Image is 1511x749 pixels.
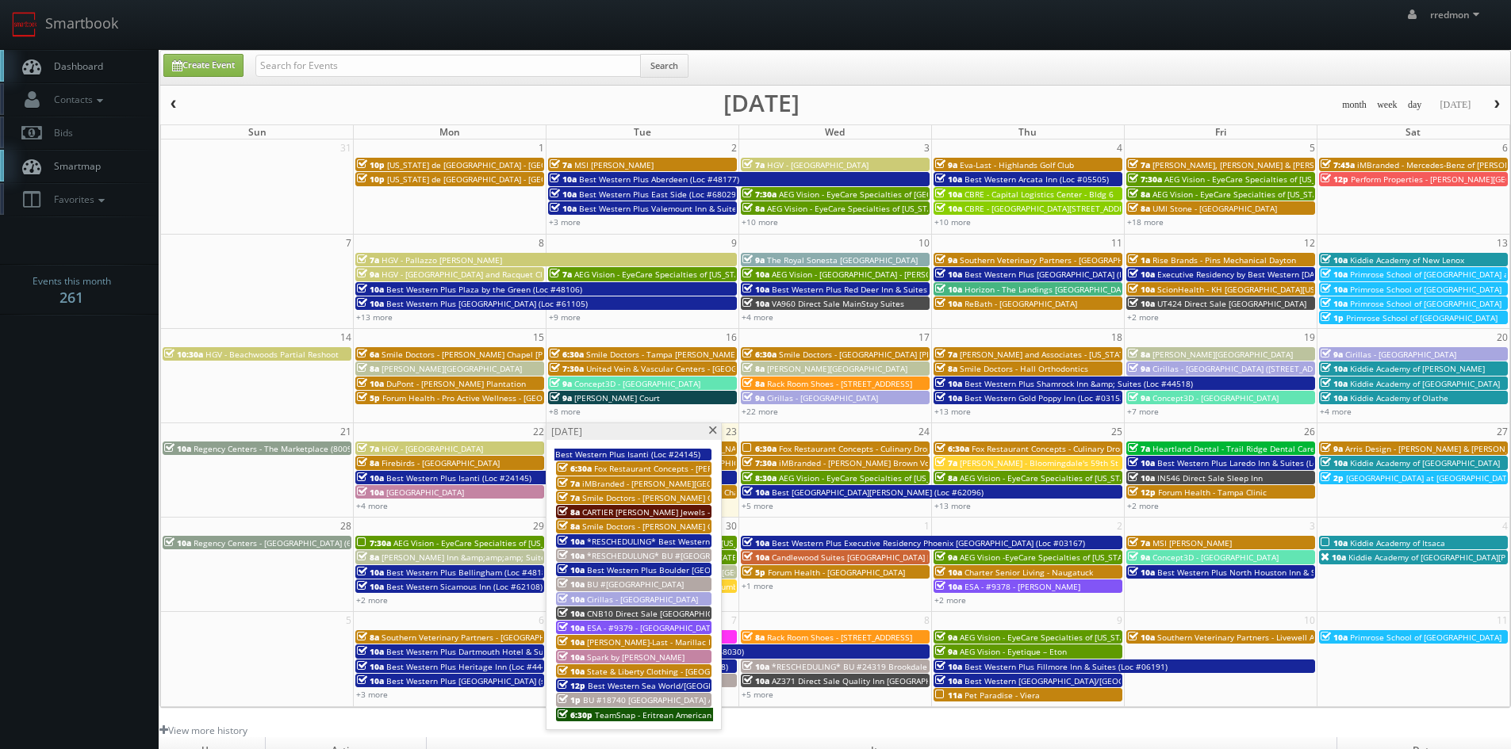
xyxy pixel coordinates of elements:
span: 10a [742,298,769,309]
a: +1 more [742,580,773,591]
span: Best Western Plus Isanti (Loc #24145) [386,472,531,483]
span: 10a [935,203,962,214]
span: CBRE - [GEOGRAPHIC_DATA][STREET_ADDRESS][GEOGRAPHIC_DATA] [965,203,1218,214]
span: 8a [1128,203,1150,214]
span: 10a [1128,632,1155,643]
span: 10a [357,567,384,578]
span: 10a [357,472,384,483]
span: 8a [742,378,765,389]
span: Best Western Plus North Houston Inn & Suites (Loc #44475) [1157,567,1386,578]
span: 8a [558,521,580,532]
span: 7a [558,478,580,489]
span: AEG Vision - EyeCare Specialties of [US_STATE] – [PERSON_NAME] Eye Care [960,632,1244,643]
span: 10a [935,392,962,403]
span: 5p [357,392,380,403]
span: 7a [558,492,580,503]
span: 9a [935,254,957,266]
a: +5 more [742,500,773,511]
span: 9a [742,254,765,266]
span: 6:30a [742,443,777,454]
span: 10a [1321,457,1348,468]
span: 10a [742,537,769,548]
span: 10a [558,579,585,590]
span: 9a [742,392,765,403]
span: Concept3D - [GEOGRAPHIC_DATA] [1152,392,1279,403]
span: Candlewood Suites [GEOGRAPHIC_DATA] [GEOGRAPHIC_DATA] [772,552,1005,563]
span: 10a [742,552,769,563]
span: Forum Health - Pro Active Wellness - [GEOGRAPHIC_DATA] [382,392,601,403]
span: 10a [1128,269,1155,280]
span: ScionHealth - KH [GEOGRAPHIC_DATA][US_STATE] [1157,284,1344,295]
a: +13 more [934,500,971,511]
a: +2 more [356,594,388,606]
span: Kiddie Academy of New Lenox [1350,254,1464,266]
span: AEG Vision - EyeCare Specialties of [US_STATE] – Drs. [PERSON_NAME] and [PERSON_NAME]-Ost and Ass... [960,472,1427,483]
span: 10a [558,652,585,663]
span: BU #[GEOGRAPHIC_DATA] [587,579,684,590]
span: 10a [357,675,384,686]
span: 6a [357,349,379,360]
span: 10a [357,298,384,309]
span: Southern Veterinary Partners - Livewell Animal Urgent Care of [GEOGRAPHIC_DATA] [1157,632,1474,643]
span: Contacts [46,93,107,106]
span: 7a [935,349,957,360]
span: 5p [742,567,765,578]
span: 10a [550,174,577,185]
span: 10a [1321,378,1348,389]
span: 10a [1321,269,1348,280]
span: HGV - [GEOGRAPHIC_DATA] and Racquet Club [382,269,552,280]
span: 8a [742,203,765,214]
span: AEG Vision - EyeCare Specialties of [US_STATE] - Carolina Family Vision [1152,189,1421,200]
span: Regency Centers - [GEOGRAPHIC_DATA] (63020) [194,537,373,548]
span: 9a [1128,552,1150,563]
span: Executive Residency by Best Western [DATE] (Loc #44764) [1157,269,1378,280]
span: [PERSON_NAME]-Last - Marillac Health Center [587,636,762,648]
span: Kiddie Academy of [PERSON_NAME] [1350,363,1485,374]
span: 10a [1321,298,1348,309]
span: 10a [1321,284,1348,295]
span: Best Western Plus Heritage Inn (Loc #44463) [386,661,558,672]
span: 10a [1321,537,1348,548]
span: Regency Centers - The Marketplace (80099) [194,443,359,454]
button: day [1402,95,1428,115]
a: +7 more [1127,406,1159,417]
span: 7:30a [357,537,391,548]
span: Cirillas - [GEOGRAPHIC_DATA] ([STREET_ADDRESS]) [1152,363,1342,374]
span: *RESCHEDULING* BU #24319 Brookdale [GEOGRAPHIC_DATA] [772,661,1007,672]
span: AEG Vision - EyeCare Specialties of [US_STATE] – [PERSON_NAME] Eye Clinic [586,537,873,548]
span: Smile Doctors - [GEOGRAPHIC_DATA] [PERSON_NAME] Orthodontics [779,349,1034,360]
span: DuPont - [PERSON_NAME] Plantation [386,378,526,389]
span: Primrose School of [GEOGRAPHIC_DATA] [1350,298,1501,309]
span: UT424 Direct Sale [GEOGRAPHIC_DATA] [1157,298,1306,309]
span: 8a [357,632,379,643]
span: Forum Health - Tampa Clinic [1158,487,1267,498]
span: 11a [935,690,962,701]
span: 9a [1128,392,1150,403]
span: 10a [935,378,962,389]
span: Best Western Sicamous Inn (Loc #62108) [386,581,543,592]
span: 1p [558,694,581,705]
span: 10a [164,537,191,548]
span: Primrose School of [GEOGRAPHIC_DATA] [1350,284,1501,295]
span: Dashboard [46,59,103,73]
span: 10a [357,661,384,672]
span: 10a [164,443,191,454]
span: 10a [558,608,585,619]
span: ESA - #9378 - [PERSON_NAME] [965,581,1080,592]
span: [PERSON_NAME] Inn &amp;amp;amp; Suites [PERSON_NAME] [382,552,615,563]
span: AZ371 Direct Sale Quality Inn [GEOGRAPHIC_DATA] [772,675,965,686]
a: +2 more [934,594,966,606]
span: 9a [357,269,379,280]
span: 12p [1128,487,1156,498]
span: Best Western Plus Valemount Inn & Suites (Loc #62120) [579,203,792,214]
span: IN546 Direct Sale Sleep Inn [1157,472,1263,483]
a: +2 more [1127,500,1159,511]
span: [GEOGRAPHIC_DATA] [386,487,464,498]
span: CNB10 Direct Sale [GEOGRAPHIC_DATA], Ascend Hotel Collection [587,608,834,619]
a: +10 more [742,216,778,227]
span: 10a [935,298,962,309]
span: 7:30a [742,189,777,200]
span: Smile Doctors - [PERSON_NAME] Orthodontics [582,521,757,532]
span: Fox Restaurant Concepts - Culinary Dropout - [GEOGRAPHIC_DATA] [779,443,1030,454]
span: Rack Room Shoes - [STREET_ADDRESS] [767,378,912,389]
